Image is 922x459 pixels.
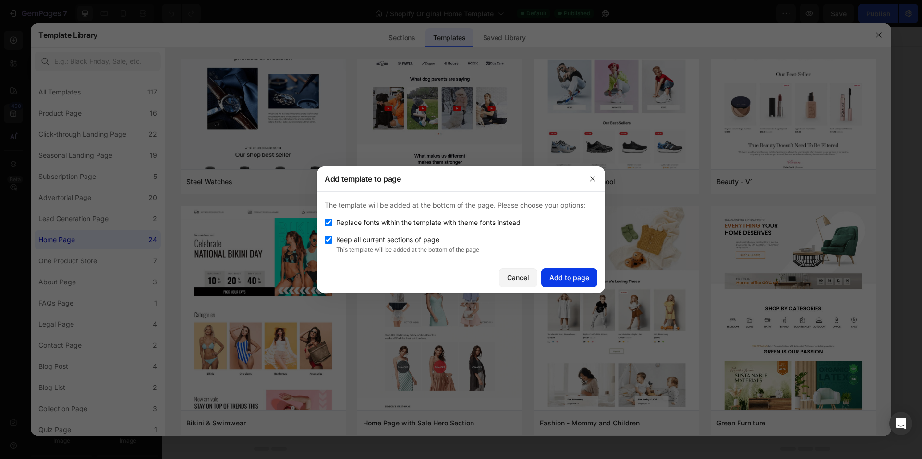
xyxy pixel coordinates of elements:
div: Open Intercom Messenger [889,412,912,435]
span: Keep all current sections of page [336,234,439,246]
h3: Add template to page [325,173,401,185]
span: Add section [357,186,403,196]
span: inspired by CRO experts [272,220,338,228]
button: Cancel [499,268,537,287]
span: from URL or image [351,220,402,228]
span: Featured collection [359,141,416,153]
span: Replace fonts within the template with theme fonts instead [336,217,521,228]
span: Rich text [375,90,400,102]
div: Generate layout [352,208,402,218]
div: Add to page [549,272,589,282]
span: then drag & drop elements [415,220,487,228]
span: Collection list [368,39,407,51]
p: The template will be added at the bottom of the page. Please choose your options: [325,200,597,211]
div: Add blank section [423,208,481,218]
p: This template will be added at the bottom of the page [336,246,597,254]
div: Cancel [507,272,529,282]
div: Choose templates [277,208,335,218]
button: Add to page [541,268,597,287]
